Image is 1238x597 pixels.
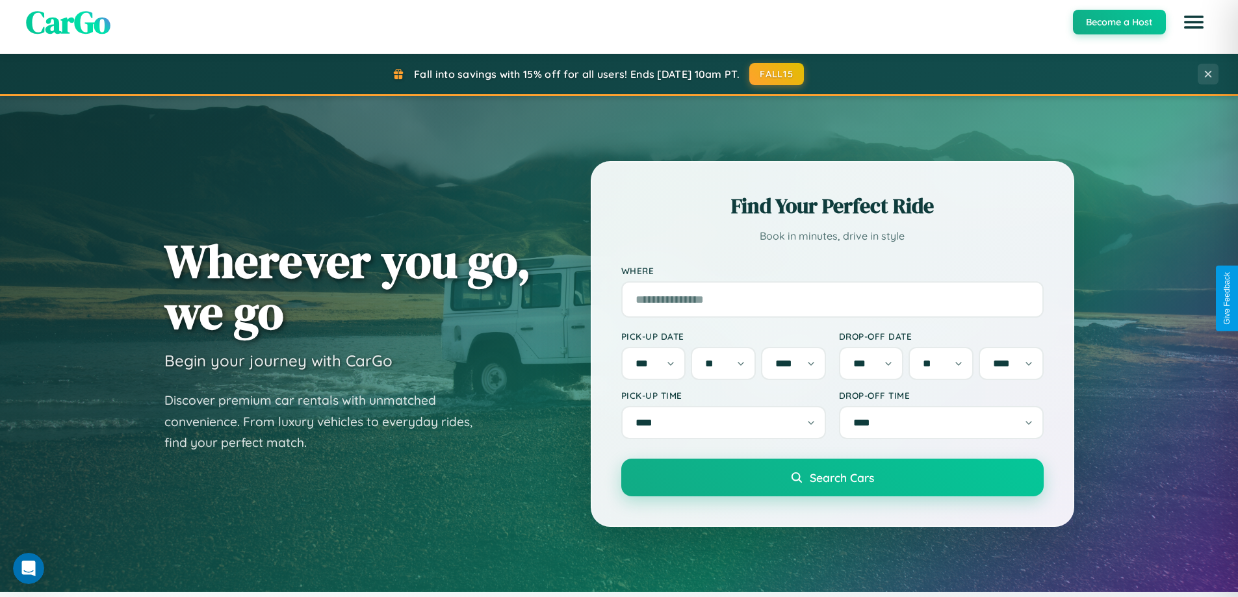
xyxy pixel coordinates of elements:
button: Open menu [1176,4,1212,40]
h3: Begin your journey with CarGo [164,351,393,370]
button: FALL15 [749,63,804,85]
label: Pick-up Date [621,331,826,342]
span: Search Cars [810,470,874,485]
div: Give Feedback [1222,272,1232,325]
p: Discover premium car rentals with unmatched convenience. From luxury vehicles to everyday rides, ... [164,390,489,453]
span: CarGo [26,1,110,44]
label: Pick-up Time [621,390,826,401]
h1: Wherever you go, we go [164,235,531,338]
label: Drop-off Date [839,331,1044,342]
label: Where [621,265,1044,276]
button: Search Cars [621,459,1044,496]
button: Become a Host [1073,10,1166,34]
label: Drop-off Time [839,390,1044,401]
p: Book in minutes, drive in style [621,227,1044,246]
span: Fall into savings with 15% off for all users! Ends [DATE] 10am PT. [414,68,740,81]
iframe: Intercom live chat [13,553,44,584]
h2: Find Your Perfect Ride [621,192,1044,220]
